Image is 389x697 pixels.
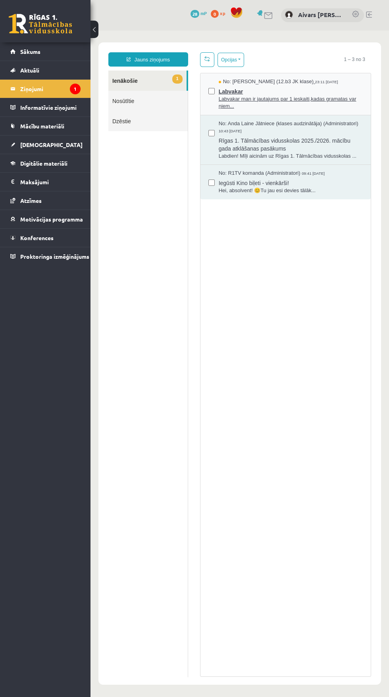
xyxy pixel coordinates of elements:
span: No: R1TV komanda (Administratori) [128,139,210,147]
img: Aivars Jānis Tebernieks [285,11,293,19]
span: Atzīmes [20,197,42,204]
span: No: Anda Laine Jātniece (klases audzinātāja) (Administratori) [128,90,268,97]
span: 1 – 3 no 3 [248,22,281,36]
span: 1 [82,44,92,53]
a: 0 xp [211,10,229,16]
a: No: [PERSON_NAME] (12.b3 JK klase) 23:11 [DATE] Labvakar Labvakar man ir jautajums par 1 ieskaiti... [128,48,272,80]
a: Digitālie materiāli [10,154,81,172]
button: Opcijas [127,22,154,36]
span: Sākums [20,48,40,55]
span: Proktoringa izmēģinājums [20,253,89,260]
a: Maksājumi [10,173,81,191]
span: Digitālie materiāli [20,160,67,167]
legend: Informatīvie ziņojumi [20,98,81,116]
span: Motivācijas programma [20,216,83,223]
a: Aivars [PERSON_NAME] [298,10,344,19]
legend: Maksājumi [20,173,81,191]
span: mP [200,10,207,16]
a: Mācību materiāli [10,117,81,135]
a: Informatīvie ziņojumi [10,98,81,116]
span: Iegūsti Kino biļeti - vienkārši! [128,147,272,157]
a: No: R1TV komanda (Administratori) 09:41 [DATE] Iegūsti Kino biļeti - vienkārši! Hei, absolvent! 😊... [128,139,272,164]
a: [DEMOGRAPHIC_DATA] [10,136,81,154]
a: Proktoringa izmēģinājums [10,247,81,265]
span: Labvakar [128,55,272,65]
a: Ziņojumi1 [10,80,81,98]
span: Aktuāli [20,67,39,74]
span: Labvakar man ir jautajums par 1 ieskaiti,kadas gramatas var ņiem... [128,65,272,80]
legend: Ziņojumi [20,80,81,98]
span: 0 [211,10,219,18]
a: Dzēstie [18,80,97,101]
span: 09:41 [DATE] [211,140,236,146]
span: Konferences [20,234,54,241]
a: Sākums [10,42,81,61]
a: Jauns ziņojums [18,22,98,36]
span: No: [PERSON_NAME] (12.b3 JK klase) [128,48,223,55]
span: [DEMOGRAPHIC_DATA] [20,141,83,148]
span: Labdien! Mīļi aicinām uz Rīgas 1. Tālmācības vidusskolas ... [128,122,272,130]
a: Motivācijas programma [10,210,81,228]
span: Hei, absolvent! 😊Tu jau esi devies tālāk... [128,157,272,164]
a: Nosūtītie [18,60,97,80]
span: Rīgas 1. Tālmācības vidusskolas 2025./2026. mācību gada atklāšanas pasākums [128,104,272,122]
a: No: Anda Laine Jātniece (klases audzinātāja) (Administratori) 10:43 [DATE] Rīgas 1. Tālmācības vi... [128,90,272,130]
a: Rīgas 1. Tālmācības vidusskola [9,14,72,34]
a: Atzīmes [10,191,81,210]
a: 28 mP [191,10,207,16]
a: Aktuāli [10,61,81,79]
span: 23:11 [DATE] [225,49,249,55]
span: 10:43 [DATE] [128,98,153,104]
span: xp [220,10,225,16]
a: Konferences [10,229,81,247]
i: 1 [70,84,81,94]
span: 28 [191,10,199,18]
span: Mācību materiāli [20,122,64,130]
a: 1Ienākošie [18,40,96,60]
